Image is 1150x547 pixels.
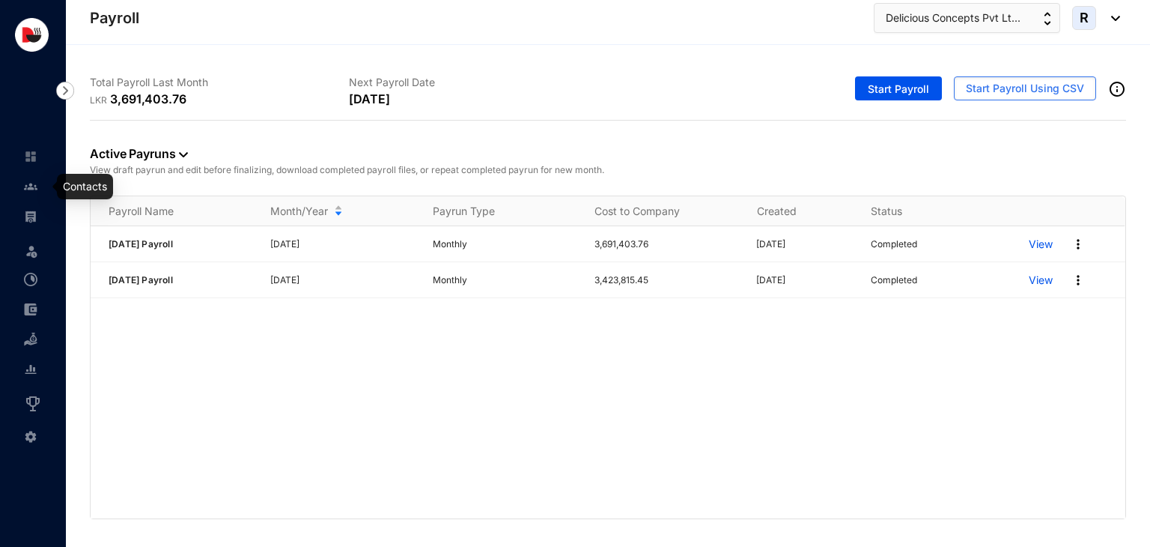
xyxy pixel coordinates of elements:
p: Payroll [90,7,139,28]
img: report-unselected.e6a6b4230fc7da01f883.svg [24,363,37,376]
li: Payroll [12,202,48,232]
img: nav-icon-right.af6afadce00d159da59955279c43614e.svg [56,82,74,100]
th: Created [739,196,854,226]
span: Start Payroll [868,82,929,97]
button: Delicious Concepts Pvt Lt... [874,3,1060,33]
img: dropdown-black.8e83cc76930a90b1a4fdb6d089b7bf3a.svg [1104,16,1120,21]
a: View [1029,273,1053,288]
li: Time Attendance [12,265,48,294]
img: dropdown-black.8e83cc76930a90b1a4fdb6d089b7bf3a.svg [179,152,188,157]
img: settings-unselected.1febfda315e6e19643a1.svg [24,430,37,444]
li: Loan [12,324,48,354]
p: View draft payrun and edit before finalizing, download completed payroll files, or repeat complet... [90,163,1126,178]
img: leave-unselected.2934df6273408c3f84d9.svg [24,244,39,259]
img: time-attendance-unselected.8aad090b53826881fffb.svg [24,273,37,286]
th: Status [853,196,1011,226]
img: payroll-unselected.b590312f920e76f0c668.svg [24,210,37,223]
p: [DATE] [270,237,414,252]
img: people-unselected.118708e94b43a90eceab.svg [24,180,37,193]
span: [DATE] Payroll [109,274,173,285]
li: Contacts [12,172,48,202]
button: Start Payroll [855,76,942,100]
li: Expenses [12,294,48,324]
li: Reports [12,354,48,384]
th: Payroll Name [91,196,252,226]
p: 3,423,815.45 [594,273,738,288]
span: R [1080,11,1089,25]
a: Active Payruns [90,146,188,161]
p: LKR [90,93,110,108]
p: 3,691,403.76 [594,237,738,252]
a: View [1029,237,1053,252]
p: Completed [871,237,917,252]
img: more.27664ee4a8faa814348e188645a3c1fc.svg [1071,237,1086,252]
p: Monthly [433,237,576,252]
p: [DATE] [756,237,853,252]
th: Payrun Type [415,196,576,226]
th: Cost to Company [576,196,738,226]
span: Month/Year [270,204,328,219]
li: Home [12,142,48,172]
img: loan-unselected.d74d20a04637f2d15ab5.svg [24,333,37,346]
span: [DATE] Payroll [109,238,173,250]
img: award_outlined.f30b2bda3bf6ea1bf3dd.svg [24,395,42,413]
p: 3,691,403.76 [110,90,186,108]
p: Completed [871,273,917,288]
img: home-unselected.a29eae3204392db15eaf.svg [24,150,37,163]
img: logo [15,18,49,52]
p: Next Payroll Date [349,75,608,90]
button: Start Payroll Using CSV [954,76,1096,100]
img: info-outined.c2a0bb1115a2853c7f4cb4062ec879bc.svg [1108,80,1126,98]
p: Monthly [433,273,576,288]
img: expense-unselected.2edcf0507c847f3e9e96.svg [24,303,37,316]
p: [DATE] [349,90,389,108]
img: up-down-arrow.74152d26bf9780fbf563ca9c90304185.svg [1044,12,1051,25]
p: [DATE] [756,273,853,288]
span: Start Payroll Using CSV [966,81,1084,96]
img: more.27664ee4a8faa814348e188645a3c1fc.svg [1071,273,1086,288]
p: [DATE] [270,273,414,288]
span: Delicious Concepts Pvt Lt... [886,10,1020,26]
p: Total Payroll Last Month [90,75,349,90]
